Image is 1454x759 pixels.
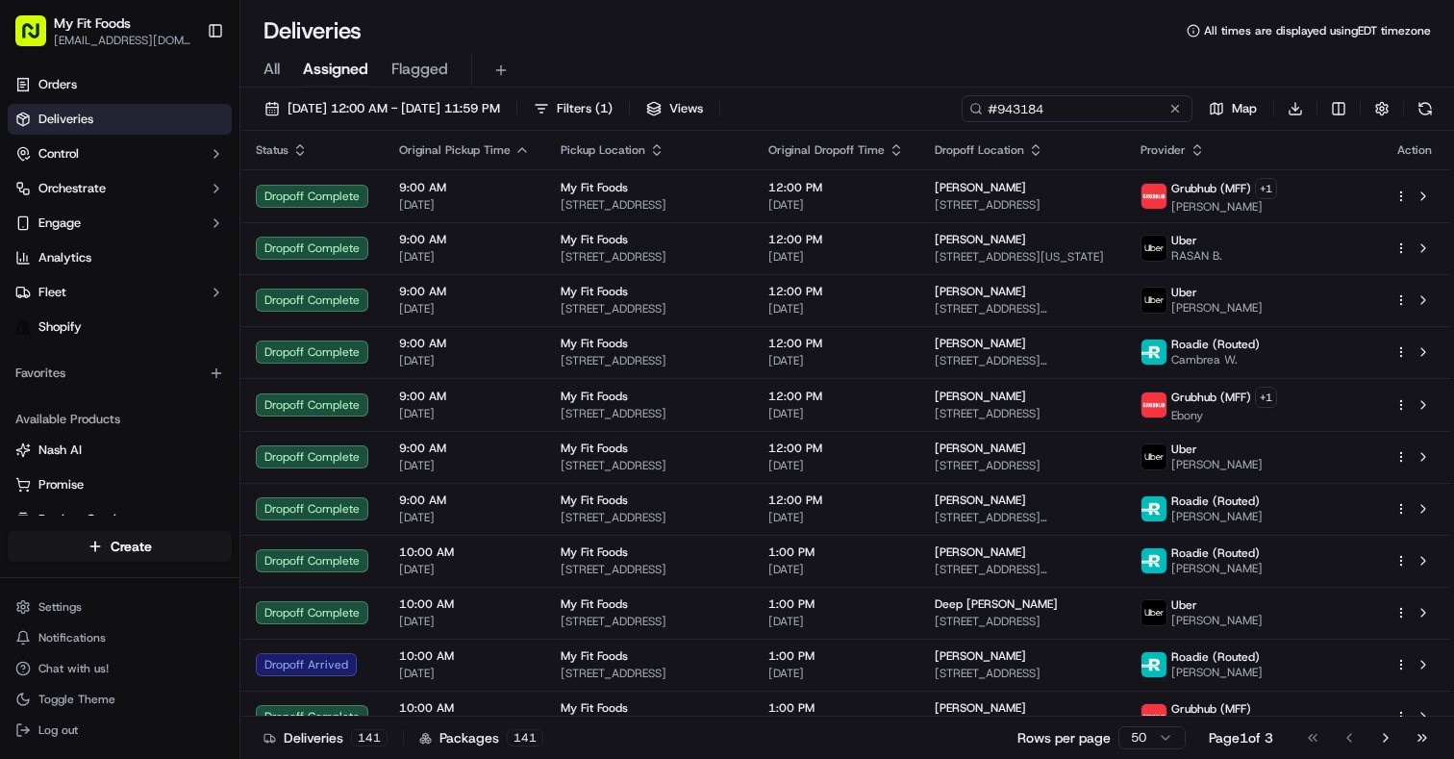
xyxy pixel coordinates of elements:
span: • [209,350,215,366]
span: My Fit Foods [561,700,628,716]
span: [STREET_ADDRESS] [561,562,738,577]
span: Roadie (Routed) [1171,545,1260,561]
span: Uber [1171,442,1197,457]
span: 9:00 AM [399,180,530,195]
button: Promise [8,469,232,500]
span: Provider [1141,142,1186,158]
div: Past conversations [19,250,129,266]
button: Orchestrate [8,173,232,204]
span: My Fit Foods [561,493,628,508]
span: [DATE] [399,249,530,265]
span: ( 1 ) [595,100,613,117]
div: Page 1 of 3 [1209,728,1273,747]
span: [PERSON_NAME] [935,700,1026,716]
img: roadie-logo-v2.jpg [1141,496,1166,521]
span: 12:00 PM [768,389,904,404]
button: [DATE] 12:00 AM - [DATE] 11:59 PM [256,95,509,122]
a: Powered byPylon [136,476,233,492]
span: Settings [38,599,82,615]
img: 1736555255976-a54dd68f-1ca7-489b-9aae-adbdc363a1c4 [38,299,54,315]
span: [DATE] [399,510,530,525]
span: Orchestrate [38,180,106,197]
span: Original Dropoff Time [768,142,885,158]
span: Cambrea W. [1171,352,1260,367]
a: Analytics [8,242,232,273]
button: Create [8,531,232,562]
span: [STREET_ADDRESS] [561,353,738,368]
h1: Deliveries [263,15,362,46]
button: Toggle Theme [8,686,232,713]
button: My Fit Foods [54,13,131,33]
button: Refresh [1412,95,1439,122]
span: [PERSON_NAME] [935,544,1026,560]
span: My Fit Foods [561,180,628,195]
img: 5e692f75ce7d37001a5d71f1 [1141,704,1166,729]
img: roadie-logo-v2.jpg [1141,652,1166,677]
img: Shopify logo [15,319,31,335]
span: Deliveries [38,111,93,128]
div: 📗 [19,432,35,447]
button: [EMAIL_ADDRESS][DOMAIN_NAME] [54,33,191,48]
span: Views [669,100,703,117]
span: Deep [PERSON_NAME] [935,596,1058,612]
span: [DATE] [768,562,904,577]
span: Roadie (Routed) [1171,493,1260,509]
span: [STREET_ADDRESS] [561,458,738,473]
span: [STREET_ADDRESS] [935,458,1110,473]
span: Wisdom [PERSON_NAME] [60,350,205,366]
span: [DATE] [768,197,904,213]
button: Product Catalog [8,504,232,535]
img: Wisdom Oko [19,332,50,369]
img: roadie-logo-v2.jpg [1141,548,1166,573]
span: My Fit Foods [561,336,628,351]
span: [DATE] [399,562,530,577]
span: [DATE] [219,298,259,314]
span: [STREET_ADDRESS][PERSON_NAME] [935,353,1110,368]
span: 12:00 PM [768,493,904,508]
span: Original Pickup Time [399,142,511,158]
a: Nash AI [15,442,224,459]
span: 12:00 PM [768,232,904,247]
span: Dropoff Location [935,142,1024,158]
span: 10:00 AM [399,544,530,560]
span: Toggle Theme [38,692,115,707]
button: Nash AI [8,435,232,466]
span: • [209,298,215,314]
span: [PERSON_NAME] [935,336,1026,351]
button: Control [8,139,232,169]
span: Grubhub (MFF) [1171,390,1251,405]
span: [PERSON_NAME] [935,284,1026,299]
img: uber-new-logo.jpeg [1141,600,1166,625]
span: Promise [38,476,84,493]
span: My Fit Foods [561,232,628,247]
span: [STREET_ADDRESS][US_STATE] [935,249,1110,265]
button: Log out [8,717,232,744]
span: 12:00 PM [768,336,904,351]
button: Fleet [8,277,232,308]
span: [PERSON_NAME] [935,493,1026,508]
span: [PERSON_NAME] [935,441,1026,456]
div: 141 [507,729,543,746]
span: Control [38,145,79,163]
button: Map [1200,95,1266,122]
span: 9:00 AM [399,336,530,351]
span: Filters [557,100,613,117]
span: [DATE] [219,350,259,366]
span: [STREET_ADDRESS] [935,666,1110,681]
div: We're available if you need us! [87,203,264,218]
span: Wisdom [PERSON_NAME] [60,298,205,314]
span: Create [111,537,152,556]
span: [PERSON_NAME] [935,389,1026,404]
button: Settings [8,594,232,620]
span: [DATE] [768,301,904,316]
span: [STREET_ADDRESS][PERSON_NAME] [935,510,1110,525]
span: [DATE] [768,249,904,265]
span: [PERSON_NAME] [935,232,1026,247]
span: Roadie (Routed) [1171,337,1260,352]
img: 8571987876998_91fb9ceb93ad5c398215_72.jpg [40,184,75,218]
span: [STREET_ADDRESS][PERSON_NAME] [935,301,1110,316]
span: RASAN B. [1171,248,1222,264]
span: My Fit Foods [561,648,628,664]
span: [PERSON_NAME] [1171,665,1263,680]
